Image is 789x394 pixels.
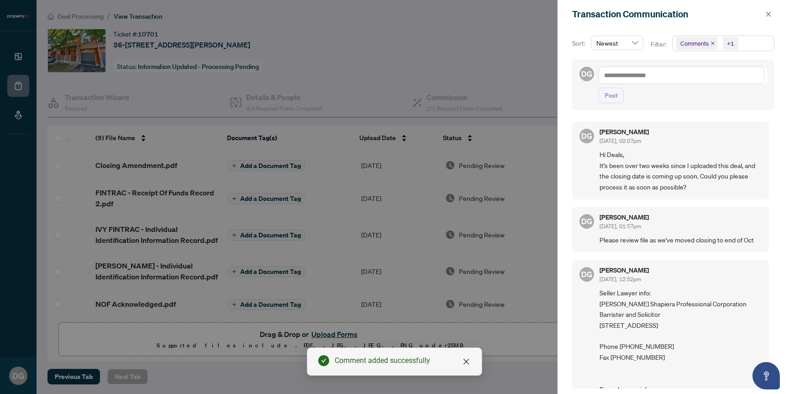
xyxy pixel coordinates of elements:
span: [DATE], 12:52pm [600,276,641,283]
span: close [765,11,772,17]
span: Newest [596,36,638,50]
span: close [463,358,470,365]
span: Comments [676,37,717,50]
span: DG [581,130,592,142]
span: [DATE], 02:07pm [600,137,641,144]
span: Comments [680,39,709,48]
button: Open asap [752,362,780,389]
div: Transaction Communication [572,7,763,21]
div: Comment added successfully [335,355,471,366]
span: DG [581,215,592,227]
h5: [PERSON_NAME] [600,129,649,135]
p: Filter: [651,39,668,49]
span: close [710,41,715,46]
button: Post [599,88,624,103]
span: [DATE], 01:57pm [600,223,641,230]
span: check-circle [318,355,329,366]
h5: [PERSON_NAME] [600,267,649,273]
span: DG [581,268,592,280]
p: Sort: [572,38,587,48]
div: +1 [727,39,734,48]
a: Close [461,357,471,367]
span: DG [581,68,592,80]
span: Please review file as we've moved closing to end of Oct [600,235,762,245]
span: Hi Deals, It’s been over two weeks since I uploaded this deal, and the closing date is coming up ... [600,149,762,192]
h5: [PERSON_NAME] [600,214,649,221]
